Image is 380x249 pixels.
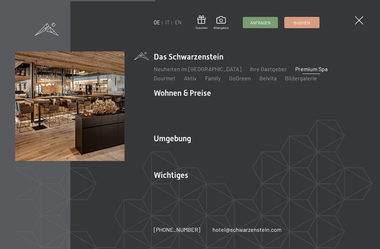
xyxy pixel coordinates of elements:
[250,66,287,72] a: Ihre Gastgeber
[243,17,278,28] a: Anfragen
[165,19,170,25] a: IT
[285,17,319,28] a: Buchen
[184,75,197,81] a: Aktiv
[196,15,208,30] a: Gutschein
[213,226,281,234] a: hotel@schwarzenstein.com
[250,20,271,26] span: Anfragen
[196,26,208,30] span: Gutschein
[154,75,176,81] a: Gourmet
[154,226,200,233] span: [PHONE_NUMBER]
[259,75,277,81] a: Belvita
[214,16,229,30] a: Bildergalerie
[285,75,317,81] a: Bildergalerie
[205,75,221,81] a: Family
[154,19,160,25] a: DE
[175,19,182,25] a: EN
[294,20,310,26] span: Buchen
[214,26,229,30] span: Bildergalerie
[154,226,200,234] a: [PHONE_NUMBER]
[154,66,241,72] a: Neuheiten im [GEOGRAPHIC_DATA]
[229,75,251,81] a: GoGreen
[295,66,328,72] a: Premium Spa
